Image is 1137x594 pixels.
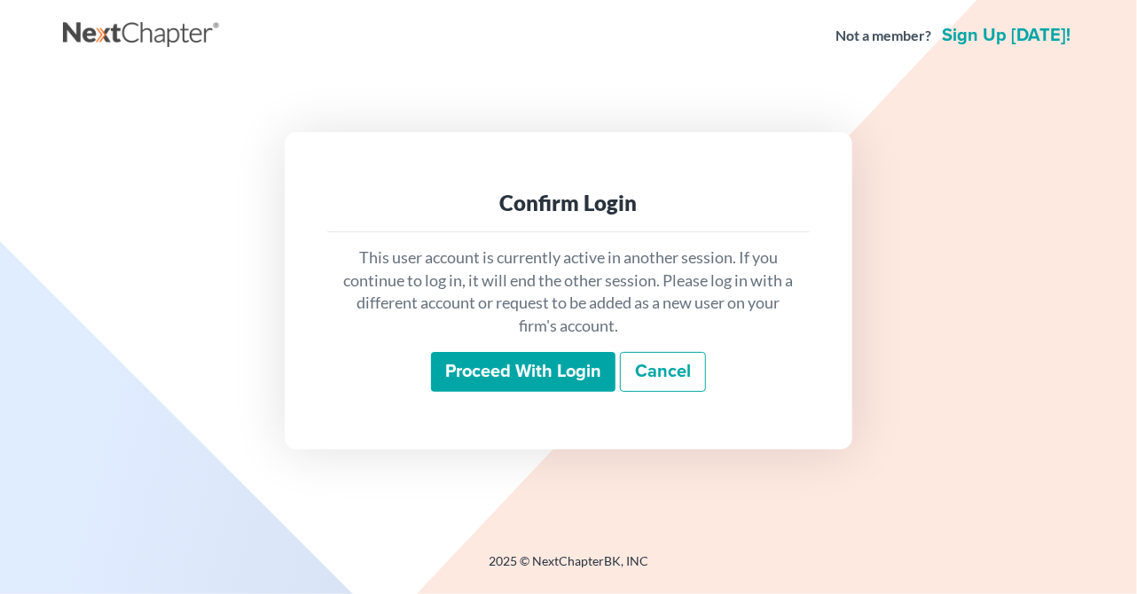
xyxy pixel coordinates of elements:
[341,189,796,217] div: Confirm Login
[63,552,1074,584] div: 2025 © NextChapterBK, INC
[431,352,616,393] input: Proceed with login
[938,27,1074,44] a: Sign up [DATE]!
[341,246,796,338] p: This user account is currently active in another session. If you continue to log in, it will end ...
[620,352,706,393] a: Cancel
[835,26,931,46] strong: Not a member?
